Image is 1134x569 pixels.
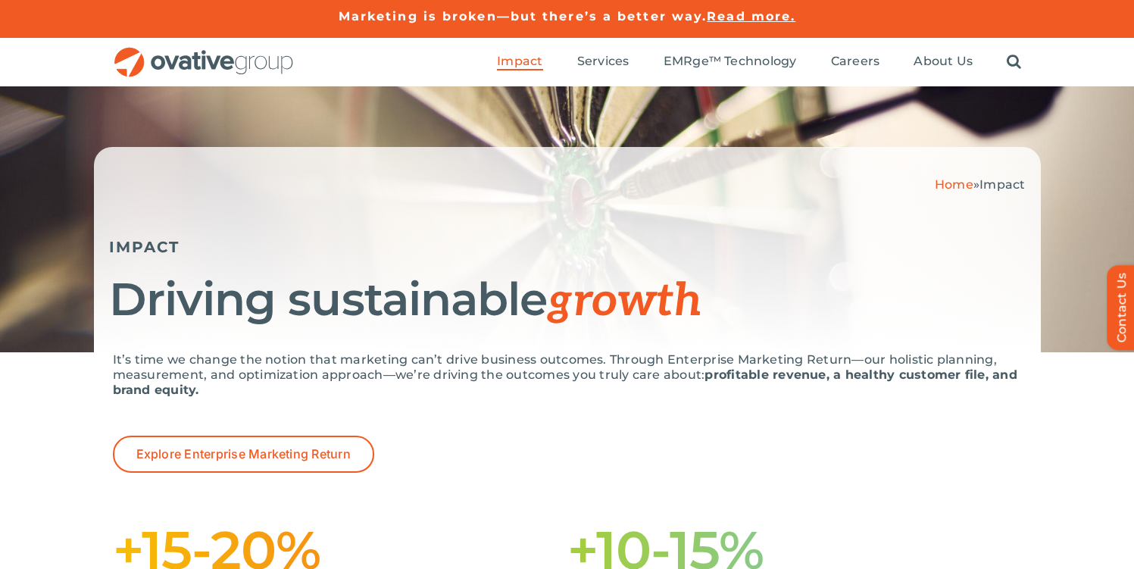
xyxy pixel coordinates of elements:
[914,54,973,70] a: About Us
[497,54,542,69] span: Impact
[109,275,1026,326] h1: Driving sustainable
[113,45,295,60] a: OG_Full_horizontal_RGB
[831,54,880,69] span: Careers
[113,367,1017,397] strong: profitable revenue, a healthy customer file, and brand equity.
[664,54,797,70] a: EMRge™ Technology
[497,54,542,70] a: Impact
[113,436,374,473] a: Explore Enterprise Marketing Return
[577,54,629,69] span: Services
[109,238,1026,256] h5: IMPACT
[113,352,1022,398] p: It’s time we change the notion that marketing can’t drive business outcomes. Through Enterprise M...
[136,447,351,461] span: Explore Enterprise Marketing Return
[547,274,701,329] span: growth
[935,177,973,192] a: Home
[1007,54,1021,70] a: Search
[339,9,708,23] a: Marketing is broken—but there’s a better way.
[831,54,880,70] a: Careers
[664,54,797,69] span: EMRge™ Technology
[914,54,973,69] span: About Us
[497,38,1021,86] nav: Menu
[935,177,1026,192] span: »
[979,177,1025,192] span: Impact
[577,54,629,70] a: Services
[707,9,795,23] a: Read more.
